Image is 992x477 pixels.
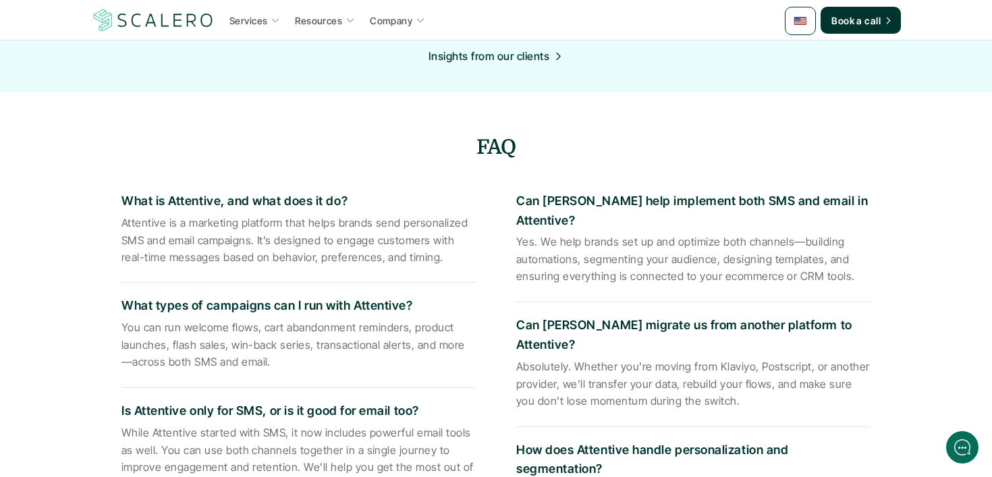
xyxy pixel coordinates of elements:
p: Company [370,13,412,28]
p: You can run welcome flows, cart abandonment reminders, product launches, flash sales, win-back se... [121,319,476,371]
a: Book a call [821,7,901,34]
p: Insights from our clients [429,48,549,65]
p: What types of campaigns can I run with Attentive? [121,296,476,316]
a: Scalero company logotype [91,8,215,32]
p: Absolutely. Whether you're moving from Klaviyo, Postscript, or another provider, we’ll transfer y... [516,358,871,410]
h2: Let us know if we can help with lifecycle marketing. [20,90,250,155]
p: Is Attentive only for SMS, or is it good for email too? [121,401,476,421]
p: Resources [295,13,342,28]
p: What is Attentive, and what does it do? [121,192,476,211]
a: Insights from our clients [429,48,563,65]
p: Services [229,13,267,28]
span: We run on Gist [113,390,171,399]
p: Yes. We help brands set up and optimize both channels—building automations, segmenting your audie... [516,233,871,285]
h4: FAQ [101,133,891,161]
p: Can [PERSON_NAME] help implement both SMS and email in Attentive? [516,192,871,231]
p: Book a call [831,13,881,28]
h1: Hi! Welcome to [GEOGRAPHIC_DATA]. [20,65,250,87]
img: Scalero company logotype [91,7,215,33]
p: Can [PERSON_NAME] migrate us from another platform to Attentive? [516,316,871,355]
img: 🇺🇸 [794,14,807,28]
iframe: gist-messenger-bubble-iframe [946,431,979,464]
span: New conversation [87,187,162,198]
p: Attentive is a marketing platform that helps brands send personalized SMS and email campaigns. It... [121,215,476,266]
button: New conversation [21,179,249,206]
